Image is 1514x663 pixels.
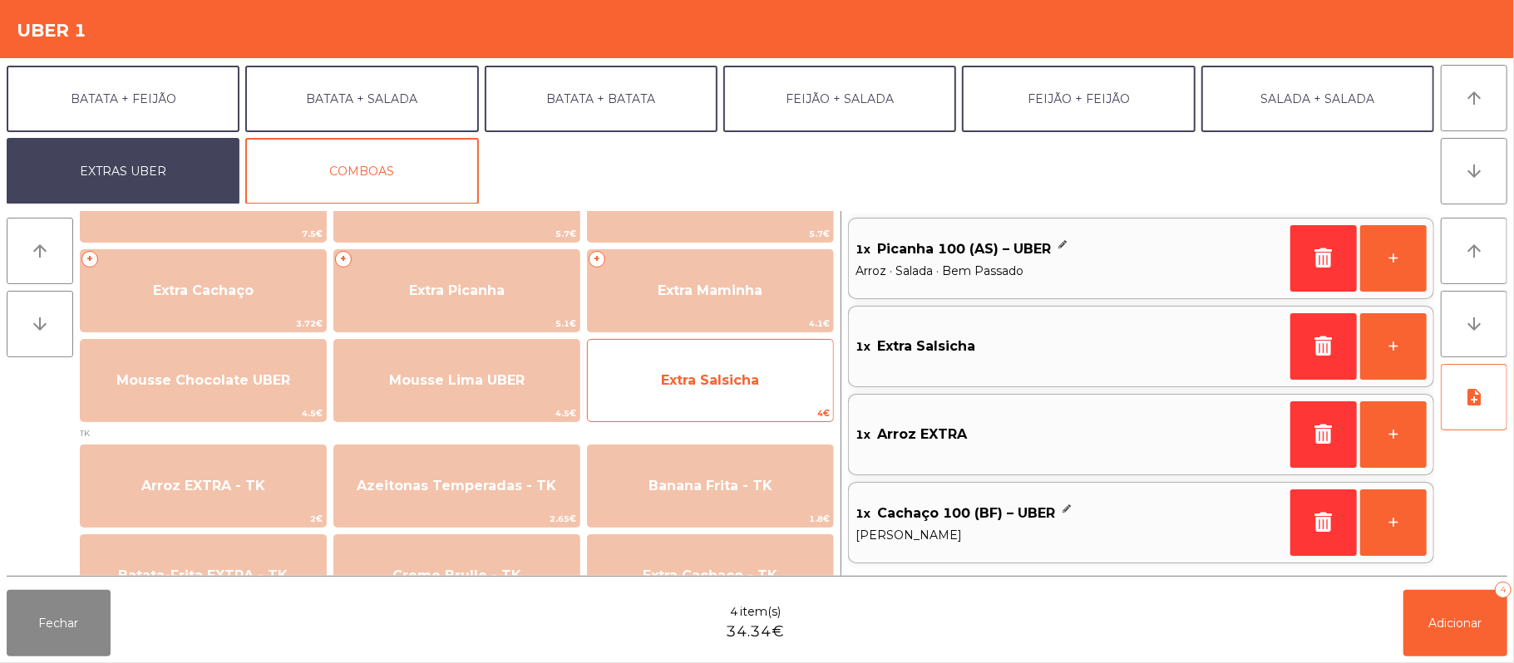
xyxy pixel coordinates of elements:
span: 7.5€ [81,226,326,242]
button: arrow_downward [1441,291,1507,357]
span: 34.34€ [727,621,785,643]
span: Arroz · Salada · Bem Passado [856,262,1284,280]
span: Creme Brulle - TK [392,567,521,583]
span: 1x [856,501,870,526]
i: note_add [1464,387,1484,407]
span: Extra Picanha [409,282,505,298]
i: arrow_upward [30,241,50,261]
span: 4.5€ [334,405,579,421]
span: Adicionar [1429,616,1482,631]
button: + [1360,225,1427,292]
span: 3.72€ [81,316,326,331]
span: 1x [856,334,870,359]
span: Mousse Chocolate UBER [116,372,290,388]
button: arrow_upward [1441,218,1507,284]
div: 4 [1495,582,1512,598]
h4: UBER 1 [17,18,86,43]
button: FEIJÃO + FEIJÃO [962,66,1195,132]
button: Fechar [7,590,111,656]
span: 4 [730,603,738,621]
span: 1.8€ [588,511,833,527]
span: 5.1€ [334,316,579,331]
span: 4.1€ [588,316,833,331]
span: Cachaço 100 (BF) – UBER [877,501,1055,526]
span: Arroz EXTRA [877,422,967,447]
span: Arroz EXTRA - TK [141,478,265,494]
span: Banana Frita - TK [649,478,772,494]
span: Extra Cachaço [153,282,254,298]
button: arrow_upward [7,218,73,284]
span: 4.5€ [81,405,326,421]
button: + [1360,489,1427,556]
button: SALADA + SALADA [1201,66,1434,132]
span: 2.65€ [334,511,579,527]
span: 2€ [81,511,326,527]
button: BATATA + FEIJÃO [7,66,239,132]
span: 5.7€ [588,226,833,242]
span: Mousse Lima UBER [389,372,525,388]
i: arrow_upward [1464,88,1484,108]
button: BATATA + SALADA [245,66,478,132]
button: arrow_downward [7,291,73,357]
button: FEIJÃO + SALADA [723,66,956,132]
span: TK [80,425,834,441]
span: + [589,251,605,268]
span: item(s) [740,603,781,621]
span: 4€ [588,405,833,421]
span: Extra Salsicha [877,334,975,359]
span: 5.7€ [334,226,579,242]
span: Extra Cachaço - TK [643,567,777,583]
span: [PERSON_NAME] [856,526,1284,544]
i: arrow_upward [1464,241,1484,261]
span: Extra Salsicha [661,372,759,388]
button: + [1360,401,1427,468]
i: arrow_downward [1464,161,1484,181]
i: arrow_downward [1464,314,1484,334]
span: Azeitonas Temperadas - TK [357,478,556,494]
span: Extra Maminha [658,282,762,298]
button: + [1360,313,1427,380]
span: Batata-Frita EXTRA - TK [118,567,288,583]
i: arrow_downward [30,314,50,334]
button: arrow_upward [1441,65,1507,131]
button: arrow_downward [1441,138,1507,204]
span: 1x [856,237,870,262]
button: EXTRAS UBER [7,138,239,204]
button: Adicionar4 [1403,590,1507,656]
span: 1x [856,422,870,447]
span: + [335,251,352,268]
button: COMBOAS [245,138,478,204]
span: Picanha 100 (AS) – UBER [877,237,1051,262]
button: BATATA + BATATA [485,66,718,132]
span: + [81,251,98,268]
button: note_add [1441,364,1507,430]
